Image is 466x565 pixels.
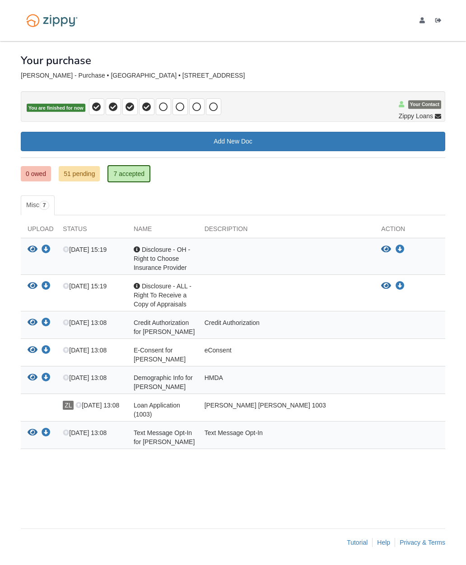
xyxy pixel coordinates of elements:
div: eConsent [198,346,375,364]
span: [DATE] 13:08 [63,429,107,436]
div: Upload [21,224,56,238]
div: Credit Authorization [198,318,375,336]
div: [PERSON_NAME] [PERSON_NAME] 1003 [198,401,375,419]
a: Misc [21,195,55,215]
a: Download Disclosure - OH - Right to Choose Insurance Provider [42,246,51,254]
span: You are finished for now [27,104,85,112]
a: Download E-Consent for Ethan Seip [42,347,51,354]
a: Log out [435,17,445,26]
a: edit profile [419,17,429,26]
h1: Your purchase [21,55,91,66]
span: E-Consent for [PERSON_NAME] [134,347,186,363]
button: View Disclosure - OH - Right to Choose Insurance Provider [28,245,37,255]
a: Download Text Message Opt-In for Ethan Warren Seip [42,430,51,437]
button: View E-Consent for Ethan Seip [28,346,37,355]
img: Logo [21,10,83,31]
span: Credit Authorization for [PERSON_NAME] [134,319,195,335]
a: Add New Doc [21,132,445,151]
div: Action [374,224,445,238]
span: [DATE] 13:08 [63,347,107,354]
span: ZL [63,401,74,410]
span: Your Contact [408,101,441,109]
span: 7 [39,201,50,210]
span: Disclosure - OH - Right to Choose Insurance Provider [134,246,190,271]
button: View Disclosure - ALL - Right To Receive a Copy of Appraisals [381,282,391,291]
div: HMDA [198,373,375,391]
span: [DATE] 13:08 [63,374,107,381]
span: Demographic Info for [PERSON_NAME] [134,374,193,390]
div: Description [198,224,375,238]
span: Zippy Loans [399,111,433,120]
span: [DATE] 15:19 [63,246,107,253]
a: 7 accepted [107,165,150,182]
button: View Disclosure - OH - Right to Choose Insurance Provider [381,245,391,254]
span: [DATE] 13:08 [63,319,107,326]
a: Download Disclosure - OH - Right to Choose Insurance Provider [396,246,405,253]
a: Download Disclosure - ALL - Right To Receive a Copy of Appraisals [42,283,51,290]
div: [PERSON_NAME] - Purchase • [GEOGRAPHIC_DATA] • [STREET_ADDRESS] [21,72,445,79]
button: View Demographic Info for Ethan Warren Seip [28,373,37,383]
a: 0 owed [21,166,51,181]
button: View Text Message Opt-In for Ethan Warren Seip [28,428,37,438]
a: Privacy & Terms [400,539,445,546]
span: Disclosure - ALL - Right To Receive a Copy of Appraisals [134,282,191,308]
a: Download Credit Authorization for Ethan Seip [42,320,51,327]
a: Help [377,539,390,546]
div: Text Message Opt-In [198,428,375,446]
div: Name [127,224,198,238]
a: 51 pending [59,166,100,181]
span: Text Message Opt-In for [PERSON_NAME] [134,429,195,445]
button: View Credit Authorization for Ethan Seip [28,318,37,328]
span: [DATE] 15:19 [63,282,107,290]
a: Download Demographic Info for Ethan Warren Seip [42,375,51,382]
span: [DATE] 13:08 [75,402,119,409]
a: Download Disclosure - ALL - Right To Receive a Copy of Appraisals [396,282,405,290]
a: Tutorial [347,539,368,546]
div: Status [56,224,127,238]
button: View Disclosure - ALL - Right To Receive a Copy of Appraisals [28,282,37,291]
span: Loan Application (1003) [134,402,180,418]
